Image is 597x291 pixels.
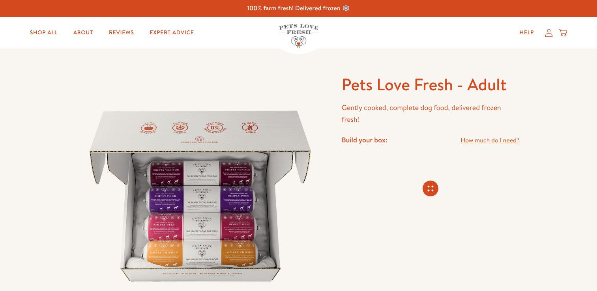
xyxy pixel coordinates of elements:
a: Expert Advice [143,25,200,41]
a: Reviews [103,25,140,41]
h4: Build your box: [342,135,387,144]
svg: Connecting store [423,181,438,196]
a: Help [513,25,541,41]
h1: Pets Love Fresh - Adult [342,74,520,95]
a: How much do I need? [460,135,519,146]
a: Shop All [24,25,64,41]
img: Pets Love Fresh [279,24,318,48]
p: Gently cooked, complete dog food, delivered frozen fresh! [342,102,520,126]
a: About [67,25,99,41]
